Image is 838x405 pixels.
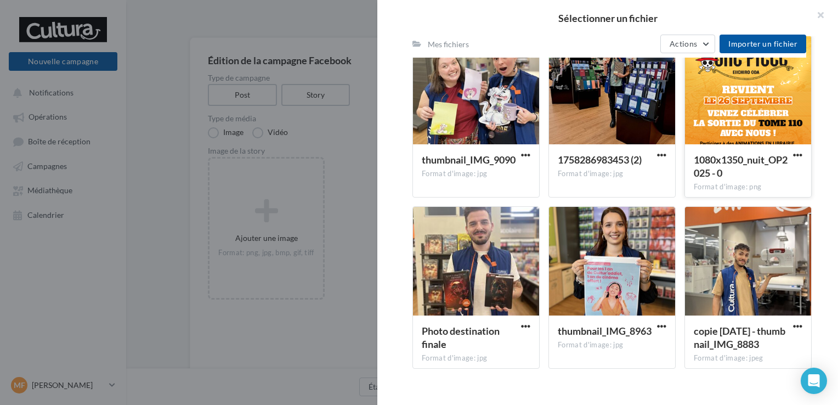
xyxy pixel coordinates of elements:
span: copie 12-09-2025 - thumbnail_IMG_8883 [694,325,785,350]
div: Format d'image: jpeg [694,353,802,363]
button: Actions [660,35,715,53]
div: Format d'image: jpg [422,353,530,363]
span: 1758286983453 (2) [558,154,642,166]
div: Format d'image: jpg [558,340,666,350]
div: Format d'image: png [694,182,802,192]
span: Actions [670,39,697,48]
span: thumbnail_IMG_9090 [422,154,516,166]
div: Format d'image: jpg [558,169,666,179]
h2: Sélectionner un fichier [395,13,820,23]
span: 1080x1350_nuit_OP2025 - 0 [694,154,788,179]
div: Open Intercom Messenger [801,368,827,394]
span: Photo destination finale [422,325,500,350]
button: Importer un fichier [720,35,806,53]
span: thumbnail_IMG_8963 [558,325,652,337]
div: Mes fichiers [428,39,469,50]
div: Format d'image: jpg [422,169,530,179]
span: Importer un fichier [728,39,797,48]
